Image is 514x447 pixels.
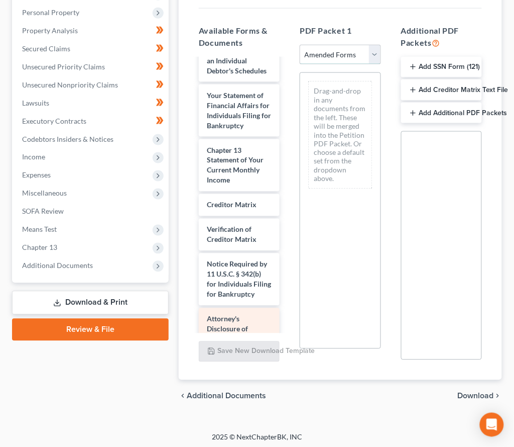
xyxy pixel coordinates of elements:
[14,112,169,130] a: Executory Contracts
[22,8,79,17] span: Personal Property
[22,261,93,270] span: Additional Documents
[12,291,169,315] a: Download & Print
[14,40,169,58] a: Secured Claims
[401,57,482,78] button: Add SSN Form (121)
[22,62,105,71] span: Unsecured Priority Claims
[22,99,49,107] span: Lawsuits
[207,91,271,130] span: Your Statement of Financial Affairs for Individuals Filing for Bankruptcy
[480,413,504,437] div: Open Intercom Messenger
[458,392,494,400] span: Download
[207,225,256,244] span: Verification of Creditor Matrix
[22,153,45,161] span: Income
[22,44,70,53] span: Secured Claims
[22,26,78,35] span: Property Analysis
[308,81,372,189] div: Drag-and-drop in any documents from the left. These will be merged into the Petition PDF Packet. ...
[458,392,502,400] button: Download chevron_right
[14,203,169,221] a: SOFA Review
[22,135,113,143] span: Codebtors Insiders & Notices
[494,392,502,400] i: chevron_right
[199,341,280,363] button: Save New Download Template
[22,171,51,180] span: Expenses
[22,80,118,89] span: Unsecured Nonpriority Claims
[14,76,169,94] a: Unsecured Nonpriority Claims
[22,225,57,234] span: Means Test
[14,94,169,112] a: Lawsuits
[207,260,271,299] span: Notice Required by 11 U.S.C. § 342(b) for Individuals Filing for Bankruptcy
[207,146,264,185] span: Chapter 13 Statement of Your Current Monthly Income
[300,25,380,37] h5: PDF Packet 1
[207,201,256,209] span: Creditor Matrix
[207,46,267,75] span: Declaration About an Individual Debtor's Schedules
[12,319,169,341] a: Review & File
[179,392,187,400] i: chevron_left
[199,25,280,49] h5: Available Forms & Documents
[401,25,482,49] h5: Additional PDF Packets
[179,392,266,400] a: chevron_left Additional Documents
[22,117,86,125] span: Executory Contracts
[22,243,57,252] span: Chapter 13
[22,189,67,198] span: Miscellaneous
[14,22,169,40] a: Property Analysis
[207,315,252,343] span: Attorney's Disclosure of Compensation
[22,207,64,216] span: SOFA Review
[401,79,482,101] button: Add Creditor Matrix Text File
[14,58,169,76] a: Unsecured Priority Claims
[401,103,482,124] button: Add Additional PDF Packets
[187,392,266,400] span: Additional Documents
